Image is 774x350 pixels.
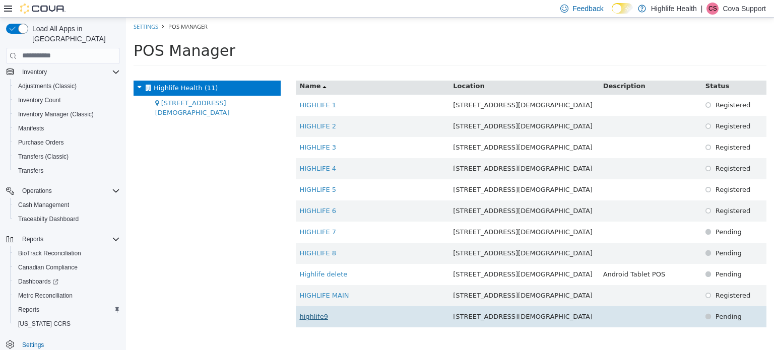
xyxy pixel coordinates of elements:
[18,320,71,328] span: [US_STATE] CCRS
[18,138,64,147] span: Purchase Orders
[14,261,120,273] span: Canadian Compliance
[14,122,120,134] span: Manifests
[8,5,32,13] a: Settings
[174,211,211,218] a: HIGHLIFE 7
[590,295,616,303] span: Pending
[14,94,120,106] span: Inventory Count
[323,183,473,204] td: [STREET_ADDRESS][DEMOGRAPHIC_DATA]
[473,246,575,267] td: Android Tablet POS
[477,63,522,74] button: Description
[18,82,77,90] span: Adjustments (Classic)
[18,124,44,132] span: Manifests
[14,304,43,316] a: Reports
[14,122,48,134] a: Manifests
[14,94,65,106] a: Inventory Count
[701,3,703,15] p: |
[22,341,44,349] span: Settings
[20,4,66,14] img: Cova
[14,275,62,288] a: Dashboards
[18,66,120,78] span: Inventory
[174,168,211,176] a: HIGHLIFE 5
[323,98,473,119] td: [STREET_ADDRESS][DEMOGRAPHIC_DATA]
[18,185,120,197] span: Operations
[723,3,766,15] p: Cova Support
[10,121,124,135] button: Manifests
[14,136,120,149] span: Purchase Orders
[14,275,120,288] span: Dashboards
[14,318,120,330] span: Washington CCRS
[28,66,92,74] span: Highlife Health (11)
[174,274,223,282] a: HIGHLIFE MAIN
[708,3,717,15] span: CS
[323,289,473,310] td: [STREET_ADDRESS][DEMOGRAPHIC_DATA]
[590,274,625,282] span: Registered
[22,187,52,195] span: Operations
[14,213,83,225] a: Traceabilty Dashboard
[22,68,47,76] span: Inventory
[10,164,124,178] button: Transfers
[590,84,625,91] span: Registered
[327,63,360,74] button: Location
[8,25,640,41] h1: POS Manager
[323,246,473,267] td: [STREET_ADDRESS][DEMOGRAPHIC_DATA]
[651,3,697,15] p: Highlife Health
[14,108,98,120] a: Inventory Manager (Classic)
[323,225,473,246] td: [STREET_ADDRESS][DEMOGRAPHIC_DATA]
[28,24,120,44] span: Load All Apps in [GEOGRAPHIC_DATA]
[14,213,120,225] span: Traceabilty Dashboard
[590,147,625,155] span: Registered
[323,119,473,141] td: [STREET_ADDRESS][DEMOGRAPHIC_DATA]
[18,153,69,161] span: Transfers (Classic)
[14,151,120,163] span: Transfers (Classic)
[14,247,120,259] span: BioTrack Reconciliation
[14,318,75,330] a: [US_STATE] CCRS
[590,126,625,133] span: Registered
[18,167,43,175] span: Transfers
[18,110,94,118] span: Inventory Manager (Classic)
[18,263,78,271] span: Canadian Compliance
[14,261,82,273] a: Canadian Compliance
[14,165,120,177] span: Transfers
[18,201,69,209] span: Cash Management
[174,126,211,133] a: HIGHLIFE 3
[590,253,616,260] span: Pending
[10,107,124,121] button: Inventory Manager (Classic)
[174,253,222,260] a: Highlife delete
[14,304,120,316] span: Reports
[174,295,202,303] a: highlife9
[174,232,211,239] a: HIGHLIFE 8
[174,84,211,91] a: HIGHLIFE 1
[14,290,77,302] a: Metrc Reconciliation
[18,233,47,245] button: Reports
[323,162,473,183] td: [STREET_ADDRESS][DEMOGRAPHIC_DATA]
[10,303,124,317] button: Reports
[10,317,124,331] button: [US_STATE] CCRS
[14,108,120,120] span: Inventory Manager (Classic)
[174,189,211,197] a: HIGHLIFE 6
[590,232,616,239] span: Pending
[42,5,82,13] span: POS Manager
[18,233,120,245] span: Reports
[323,204,473,225] td: [STREET_ADDRESS][DEMOGRAPHIC_DATA]
[14,80,81,92] a: Adjustments (Classic)
[10,198,124,212] button: Cash Management
[14,199,73,211] a: Cash Management
[14,80,120,92] span: Adjustments (Classic)
[590,189,625,197] span: Registered
[572,4,603,14] span: Feedback
[706,3,719,15] div: Cova Support
[14,199,120,211] span: Cash Management
[14,247,85,259] a: BioTrack Reconciliation
[10,79,124,93] button: Adjustments (Classic)
[18,306,39,314] span: Reports
[174,105,211,112] a: HIGHLIFE 2
[590,105,625,112] span: Registered
[10,260,124,274] button: Canadian Compliance
[29,82,104,99] span: [STREET_ADDRESS][DEMOGRAPHIC_DATA]
[612,3,633,14] input: Dark Mode
[590,211,616,218] span: Pending
[323,141,473,162] td: [STREET_ADDRESS][DEMOGRAPHIC_DATA]
[2,232,124,246] button: Reports
[18,292,73,300] span: Metrc Reconciliation
[579,63,605,74] button: Status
